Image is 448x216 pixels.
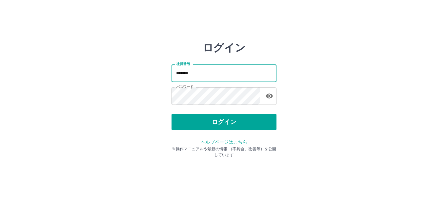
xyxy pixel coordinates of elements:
[172,114,276,130] button: ログイン
[201,139,247,145] a: ヘルプページはこちら
[176,84,193,89] label: パスワード
[172,146,276,158] p: ※操作マニュアルや最新の情報 （不具合、改善等）を公開しています
[203,41,246,54] h2: ログイン
[176,61,190,66] label: 社員番号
